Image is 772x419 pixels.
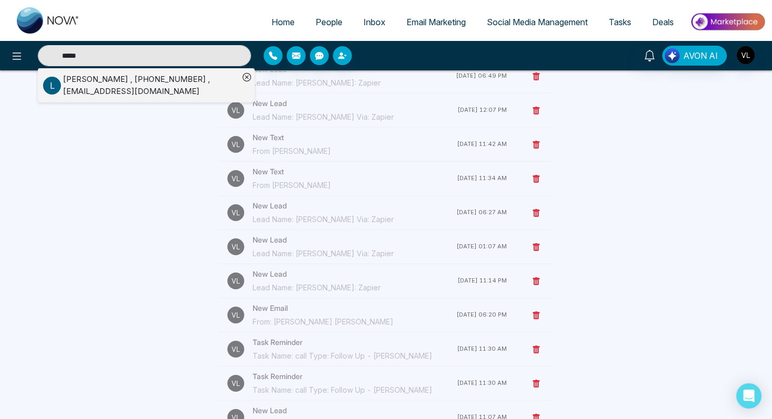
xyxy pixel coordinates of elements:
h4: Task Reminder [253,337,457,348]
div: [DATE] 12:07 PM [457,106,507,114]
img: Lead Flow [665,48,680,63]
h4: Task Reminder [253,371,457,382]
h4: New Text [253,132,457,143]
div: [DATE] 11:30 AM [457,379,507,387]
div: From: [PERSON_NAME] [PERSON_NAME] [253,316,456,328]
div: [PERSON_NAME] , [PHONE_NUMBER] , [EMAIL_ADDRESS][DOMAIN_NAME] [63,74,239,97]
a: Social Media Management [476,12,598,32]
div: Open Intercom Messenger [736,383,761,408]
p: L [43,77,61,95]
div: [DATE] 06:49 PM [456,71,507,80]
a: Email Marketing [396,12,476,32]
img: User Avatar [737,46,755,64]
a: Deals [642,12,684,32]
div: From [PERSON_NAME] [253,180,457,191]
h4: New Lead [253,405,457,416]
h4: New Lead [253,98,457,109]
div: [DATE] 11:34 AM [457,174,507,183]
div: [DATE] 11:42 AM [457,140,507,149]
div: [DATE] 06:27 AM [456,208,507,217]
div: Lead Name: [PERSON_NAME]: Zapier [253,282,457,294]
div: Lead Name: [PERSON_NAME] Via: Zapier [253,111,457,123]
div: [DATE] 06:20 PM [456,310,507,319]
img: Market-place.gif [690,10,766,34]
span: Home [272,17,295,27]
a: Home [261,12,305,32]
h4: New Email [253,302,456,314]
div: [DATE] 11:30 AM [457,344,507,353]
div: Lead Name: [PERSON_NAME]: Zapier [253,77,456,89]
span: Email Marketing [406,17,466,27]
span: Deals [652,17,674,27]
button: AVON AI [662,46,727,66]
div: Lead Name: [PERSON_NAME] Via: Zapier [253,214,456,225]
span: Inbox [363,17,385,27]
img: Nova CRM Logo [17,7,80,34]
a: People [305,12,353,32]
span: Social Media Management [487,17,588,27]
h4: New Text [253,166,457,177]
h4: New Lead [253,234,456,246]
div: Task Name: call Type: Follow Up - [PERSON_NAME] [253,350,457,362]
div: From [PERSON_NAME] [253,145,457,157]
span: AVON AI [683,49,718,62]
span: People [316,17,342,27]
span: Tasks [609,17,631,27]
h4: New Lead [253,268,457,280]
div: [DATE] 11:14 PM [457,276,507,285]
h4: New Lead [253,200,456,212]
a: Tasks [598,12,642,32]
div: Task Name: call Type: Follow Up - [PERSON_NAME] [253,384,457,396]
div: Lead Name: [PERSON_NAME] Via: Zapier [253,248,456,259]
a: Inbox [353,12,396,32]
div: [DATE] 01:07 AM [456,242,507,251]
